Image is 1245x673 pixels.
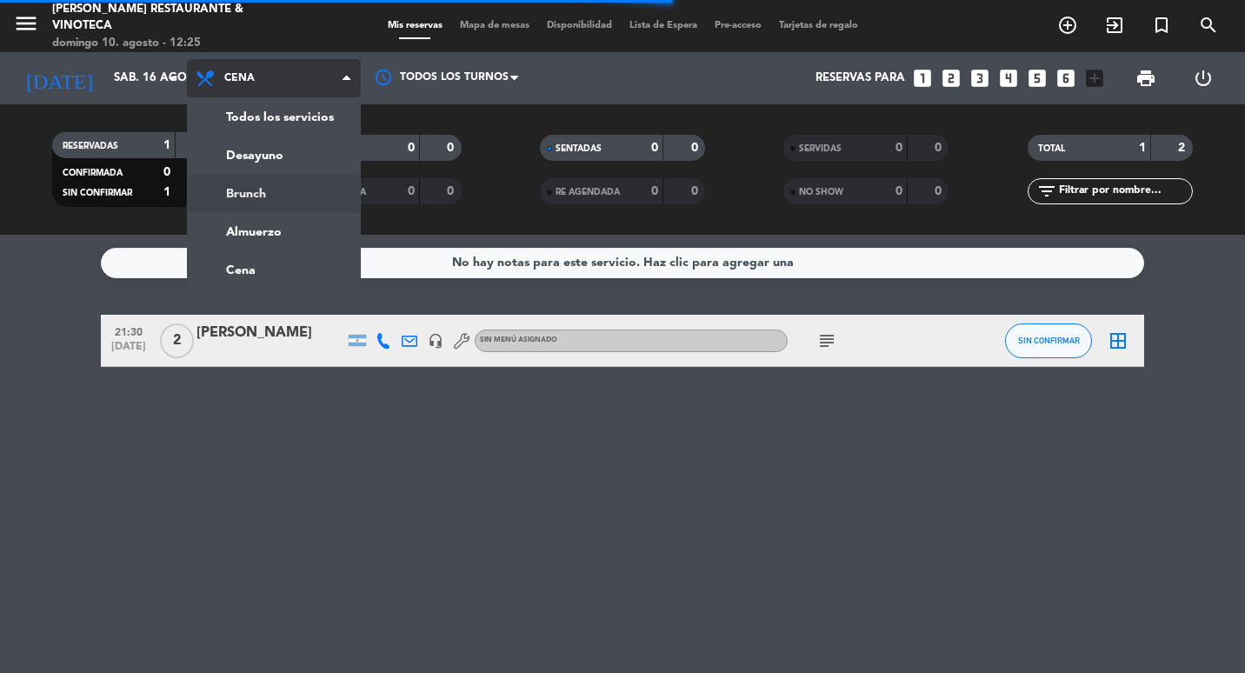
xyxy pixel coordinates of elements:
[1057,15,1078,36] i: add_circle_outline
[224,72,255,84] span: Cena
[1036,181,1057,202] i: filter_list
[935,142,945,154] strong: 0
[816,330,837,351] i: subject
[1193,68,1214,89] i: power_settings_new
[188,137,360,175] a: Desayuno
[1038,144,1065,153] span: TOTAL
[107,341,150,361] span: [DATE]
[940,67,962,90] i: looks_two
[1198,15,1219,36] i: search
[52,35,298,52] div: domingo 10. agosto - 12:25
[163,166,170,178] strong: 0
[706,21,770,30] span: Pre-acceso
[107,321,150,341] span: 21:30
[1104,15,1125,36] i: exit_to_app
[13,10,39,43] button: menu
[691,142,702,154] strong: 0
[312,188,366,197] span: CANCELADA
[1135,68,1156,89] span: print
[163,186,170,198] strong: 1
[188,251,360,290] a: Cena
[408,142,415,154] strong: 0
[188,175,360,213] a: Brunch
[160,323,194,358] span: 2
[451,21,538,30] span: Mapa de mesas
[651,142,658,154] strong: 0
[1151,15,1172,36] i: turned_in_not
[452,253,794,273] div: No hay notas para este servicio. Haz clic para agregar una
[52,1,298,35] div: [PERSON_NAME] Restaurante & Vinoteca
[162,68,183,89] i: arrow_drop_down
[1083,67,1106,90] i: add_box
[691,185,702,197] strong: 0
[428,333,443,349] i: headset_mic
[1139,142,1146,154] strong: 1
[1057,182,1192,201] input: Filtrar por nombre...
[621,21,706,30] span: Lista de Espera
[408,185,415,197] strong: 0
[770,21,867,30] span: Tarjetas de regalo
[935,185,945,197] strong: 0
[63,189,132,197] span: SIN CONFIRMAR
[997,67,1020,90] i: looks_4
[1018,336,1080,345] span: SIN CONFIRMAR
[379,21,451,30] span: Mis reservas
[1175,52,1232,104] div: LOG OUT
[799,188,843,197] span: NO SHOW
[1026,67,1049,90] i: looks_5
[447,185,457,197] strong: 0
[895,142,902,154] strong: 0
[13,10,39,37] i: menu
[1055,67,1077,90] i: looks_6
[816,71,905,85] span: Reservas para
[63,142,118,150] span: RESERVADAS
[538,21,621,30] span: Disponibilidad
[163,139,170,151] strong: 1
[188,213,360,251] a: Almuerzo
[447,142,457,154] strong: 0
[969,67,991,90] i: looks_3
[63,169,123,177] span: CONFIRMADA
[556,144,602,153] span: SENTADAS
[895,185,902,197] strong: 0
[196,322,344,344] div: [PERSON_NAME]
[799,144,842,153] span: SERVIDAS
[480,336,557,343] span: Sin menú asignado
[13,59,105,97] i: [DATE]
[651,185,658,197] strong: 0
[1005,323,1092,358] button: SIN CONFIRMAR
[188,98,360,137] a: Todos los servicios
[1178,142,1188,154] strong: 2
[1108,330,1128,351] i: border_all
[911,67,934,90] i: looks_one
[556,188,620,197] span: RE AGENDADA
